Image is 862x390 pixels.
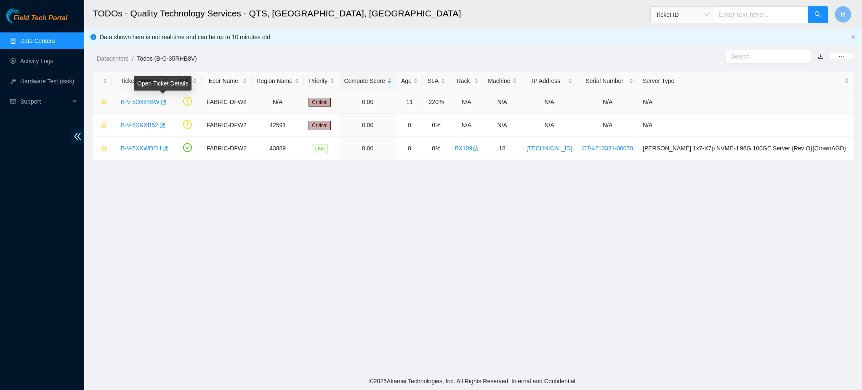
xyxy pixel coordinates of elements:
td: N/A [483,91,521,114]
a: [TECHNICAL_ID] [527,145,572,152]
a: Akamai TechnologiesField Tech Portal [6,15,67,26]
span: R [841,9,846,20]
span: ellipsis [838,53,844,59]
footer: © 2025 Akamai Technologies, Inc. All Rights Reserved. Internal and Confidential. [84,372,862,390]
a: B-V-5XKWDEH [121,145,161,152]
td: [PERSON_NAME] 1x7-X7p NVME-J 96G 100GE Server {Rev O}{CrownAGD} [638,137,854,160]
span: check-circle [183,143,192,152]
span: search [814,11,821,19]
button: download [811,50,830,63]
td: N/A [450,114,483,137]
span: Low [312,144,328,153]
td: 0 [396,137,423,160]
td: FABRIC-DFW2 [202,114,251,137]
button: star [97,118,107,132]
img: Akamai Technologies [6,8,43,23]
td: 42591 [252,114,304,137]
a: CT-4210331-00070 [582,145,633,152]
button: close [851,35,856,40]
td: 0% [423,137,450,160]
span: / [132,55,133,62]
td: N/A [252,91,304,114]
input: Search [731,52,799,61]
td: N/A [577,91,638,114]
a: Todos (B-G-35RHB8V) [137,55,197,62]
td: FABRIC-DFW2 [202,137,251,160]
a: BX109lock [455,145,478,152]
span: double-left [71,128,84,144]
td: N/A [483,114,521,137]
span: star [101,99,107,106]
a: B-V-5XRXB52 [121,122,158,128]
span: Ticket ID [656,8,709,21]
span: Critical [309,98,331,107]
button: star [97,142,107,155]
span: star [101,145,107,152]
button: R [835,6,851,23]
a: Datacenters [97,55,128,62]
span: star [101,122,107,129]
td: 220% [423,91,450,114]
span: exclamation-circle [183,97,192,106]
td: 0.00 [339,91,396,114]
td: N/A [521,114,577,137]
a: Hardware Test (isok) [20,78,74,85]
td: N/A [638,91,854,114]
td: N/A [450,91,483,114]
td: 0% [423,114,450,137]
td: N/A [577,114,638,137]
td: 0 [396,114,423,137]
span: lock [472,145,478,151]
td: N/A [521,91,577,114]
a: download [818,53,824,60]
span: read [10,99,16,104]
button: star [97,95,107,109]
a: B-V-5O884BW [121,99,160,105]
button: search [808,6,828,23]
td: 0.00 [339,114,396,137]
td: 0.00 [339,137,396,160]
td: 11 [396,91,423,114]
span: exclamation-circle [183,120,192,129]
td: FABRIC-DFW2 [202,91,251,114]
a: Activity Logs [20,58,53,64]
td: 43889 [252,137,304,160]
span: Field Tech Portal [13,14,67,22]
input: Enter text here... [714,6,808,23]
span: Support [20,93,70,110]
td: N/A [638,114,854,137]
div: Open Ticket Details [134,76,192,91]
a: Data Centers [20,37,55,44]
span: Critical [309,121,331,130]
td: 18 [483,137,521,160]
